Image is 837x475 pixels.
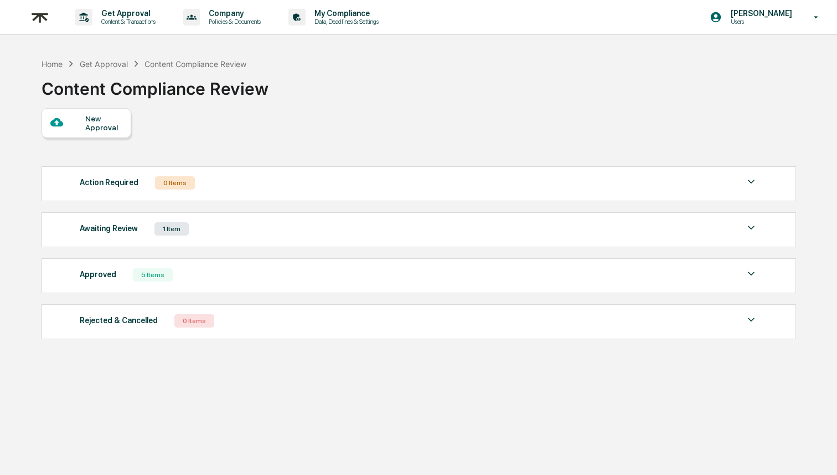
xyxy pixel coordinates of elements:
p: Content & Transactions [92,18,161,25]
iframe: Open customer support [802,438,831,468]
div: Approved [80,267,116,282]
div: 0 Items [155,176,195,190]
img: caret [745,221,758,234]
p: My Compliance [306,9,384,18]
p: Company [200,9,266,18]
img: caret [745,267,758,280]
p: [PERSON_NAME] [722,9,798,18]
p: Data, Deadlines & Settings [306,18,384,25]
div: Home [42,59,63,69]
img: logo [27,4,53,31]
p: Get Approval [92,9,161,18]
div: New Approval [85,114,122,132]
p: Policies & Documents [200,18,266,25]
div: Get Approval [80,59,128,69]
div: Action Required [80,175,138,190]
div: Content Compliance Review [144,59,246,69]
div: Awaiting Review [80,221,138,236]
img: caret [745,313,758,326]
div: 1 Item [154,222,189,236]
p: Users [722,18,798,25]
div: 0 Items [174,314,214,328]
div: Rejected & Cancelled [80,313,158,328]
div: 5 Items [133,268,173,282]
img: caret [745,175,758,188]
div: Content Compliance Review [42,70,268,99]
